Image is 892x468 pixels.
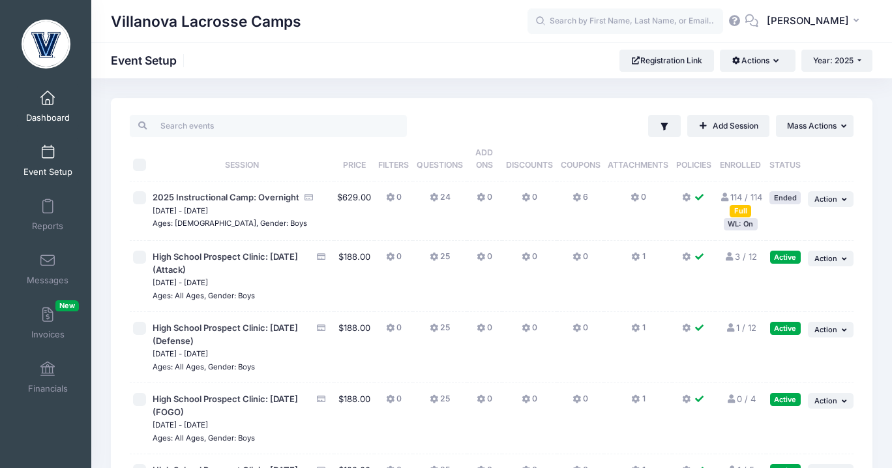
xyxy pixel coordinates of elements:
button: Mass Actions [776,115,854,137]
small: Ages: All Ages, Gender: Boys [153,362,255,371]
input: Search by First Name, Last Name, or Email... [528,8,723,35]
span: High School Prospect Clinic: [DATE] (Attack) [153,251,298,275]
span: High School Prospect Clinic: [DATE] (FOGO) [153,394,298,417]
button: [PERSON_NAME] [758,7,872,37]
button: 0 [386,251,402,270]
span: Financials [28,383,68,394]
a: 114 / 114 Full [719,192,762,215]
span: Action [814,195,837,204]
button: 0 [572,322,588,341]
span: Attachments [608,160,668,170]
button: Actions [720,50,795,72]
button: 25 [430,251,450,270]
button: 25 [430,393,450,412]
button: 0 [386,393,402,412]
small: [DATE] - [DATE] [153,349,208,358]
span: Action [814,254,837,263]
button: Action [808,393,854,409]
span: Add Ons [475,148,493,170]
button: 0 [477,251,492,270]
span: [PERSON_NAME] [767,14,849,28]
button: 0 [522,251,537,270]
a: 1 / 12 [725,322,756,333]
a: Reports [17,192,79,238]
button: 0 [572,251,588,270]
a: Event Setup [17,138,79,183]
a: 0 / 4 [726,394,755,404]
span: Action [814,396,837,405]
th: Add Ons [467,137,502,181]
button: 0 [477,393,492,412]
a: InvoicesNew [17,300,79,346]
a: Financials [17,354,79,400]
small: [DATE] - [DATE] [153,420,208,429]
small: Ages: All Ages, Gender: Boys [153,291,255,300]
h1: Event Setup [111,54,188,67]
span: Coupons [561,160,601,170]
span: 2025 Instructional Camp: Overnight [153,192,299,202]
button: 6 [572,191,588,210]
button: 1 [631,251,645,270]
button: 0 [522,393,537,412]
a: Dashboard [17,84,79,129]
a: Messages [17,246,79,292]
span: Dashboard [26,112,70,123]
small: [DATE] - [DATE] [153,278,208,287]
span: Discounts [506,160,553,170]
h1: Villanova Lacrosse Camps [111,7,301,37]
small: Ages: All Ages, Gender: Boys [153,433,255,443]
button: 1 [631,393,645,412]
a: 3 / 12 [724,251,757,262]
td: $629.00 [334,181,374,241]
div: Ended [769,191,801,204]
button: 0 [631,191,646,210]
span: Action [814,325,837,334]
button: 0 [572,393,588,412]
td: $188.00 [334,312,374,383]
span: Questions [417,160,463,170]
i: Accepting Credit Card Payments [316,395,327,403]
button: 1 [631,322,645,341]
button: 24 [430,191,451,210]
span: Reports [32,221,63,232]
td: $188.00 [334,241,374,312]
button: 0 [477,191,492,210]
button: 0 [522,322,537,341]
button: Action [808,251,854,266]
small: [DATE] - [DATE] [153,206,208,215]
img: Villanova Lacrosse Camps [22,20,70,69]
div: Active [770,393,801,405]
button: Action [808,191,854,207]
i: Accepting Credit Card Payments [316,253,327,261]
span: Invoices [31,329,65,340]
th: Questions [413,137,467,181]
i: Accepting Credit Card Payments [316,324,327,332]
span: Policies [676,160,711,170]
div: WL: On [724,218,758,230]
th: Discounts [502,137,557,181]
button: 0 [386,191,402,210]
th: Status [766,137,805,181]
button: Action [808,322,854,337]
div: Full [730,205,751,217]
div: Active [770,322,801,334]
small: Ages: [DEMOGRAPHIC_DATA], Gender: Boys [153,219,307,228]
span: Event Setup [23,166,72,178]
div: Active [770,251,801,263]
input: Search events [130,115,407,137]
a: Add Session [687,115,769,137]
td: $188.00 [334,383,374,454]
th: Policies [672,137,715,181]
th: Enrolled [715,137,766,181]
th: Filters [374,137,413,181]
span: Year: 2025 [813,55,854,65]
span: Messages [27,275,68,286]
a: Registration Link [619,50,714,72]
th: Attachments [604,137,672,181]
button: 0 [522,191,537,210]
th: Session [149,137,334,181]
th: Price [334,137,374,181]
span: Mass Actions [787,121,837,131]
button: 0 [386,322,402,341]
span: New [55,300,79,311]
